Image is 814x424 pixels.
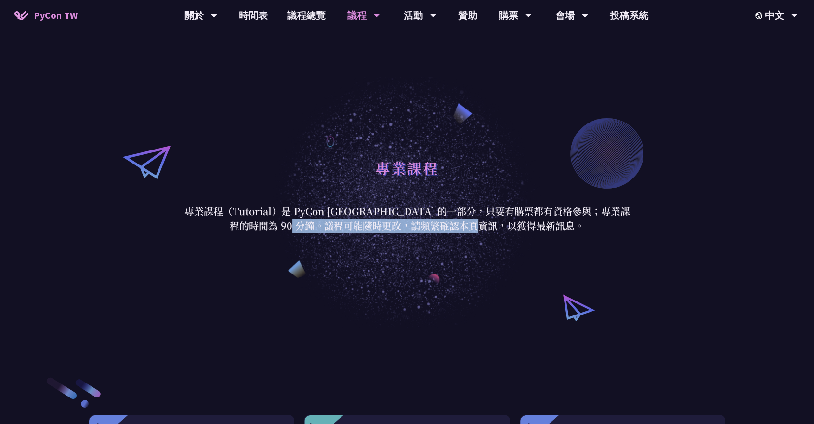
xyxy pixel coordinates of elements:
a: PyCon TW [5,3,87,27]
p: 專業課程（Tutorial）是 PyCon [GEOGRAPHIC_DATA] 的一部分，只要有購票都有資格參與；專業課程的時間為 90 分鐘。議程可能隨時更改，請頻繁確認本頁資訊，以獲得最新訊息。 [183,204,631,233]
h1: 專業課程 [375,153,439,182]
img: Locale Icon [755,12,765,19]
span: PyCon TW [34,8,78,23]
img: Home icon of PyCon TW 2025 [14,11,29,20]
